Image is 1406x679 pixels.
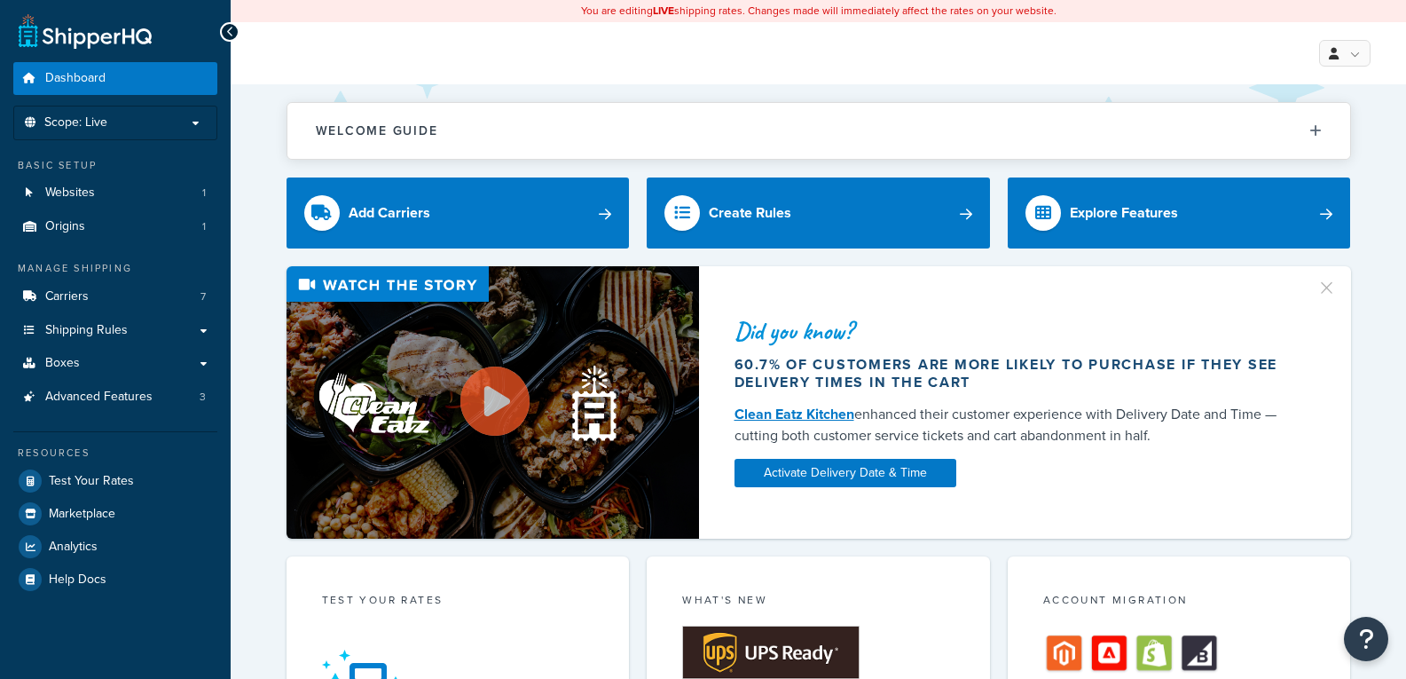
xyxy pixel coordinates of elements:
span: Test Your Rates [49,474,134,489]
div: Manage Shipping [13,261,217,276]
span: Marketplace [49,507,115,522]
span: Analytics [49,540,98,555]
a: Create Rules [647,178,990,249]
a: Activate Delivery Date & Time [734,459,956,487]
div: Resources [13,446,217,461]
a: Dashboard [13,62,217,95]
div: What's New [682,592,954,612]
span: Origins [45,219,85,234]
a: Websites1 [13,177,217,209]
a: Carriers7 [13,280,217,313]
a: Marketplace [13,498,217,530]
button: Welcome Guide [287,103,1350,159]
a: Explore Features [1008,178,1351,249]
span: 3 [200,390,206,405]
h2: Welcome Guide [316,124,438,138]
button: Open Resource Center [1344,617,1388,661]
img: Video thumbnail [287,266,699,539]
li: Websites [13,177,217,209]
div: Explore Features [1070,201,1178,225]
a: Clean Eatz Kitchen [734,404,854,424]
a: Advanced Features3 [13,381,217,414]
span: Carriers [45,289,89,304]
a: Test Your Rates [13,465,217,497]
span: Dashboard [45,71,106,86]
div: enhanced their customer experience with Delivery Date and Time — cutting both customer service ti... [734,404,1295,446]
span: Shipping Rules [45,323,128,338]
span: Help Docs [49,572,106,588]
span: Boxes [45,356,80,371]
span: 1 [202,219,206,234]
div: Did you know? [734,319,1295,343]
div: Account Migration [1043,592,1316,612]
span: Advanced Features [45,390,153,405]
span: 1 [202,186,206,201]
li: Carriers [13,280,217,313]
span: 7 [200,289,206,304]
div: Basic Setup [13,158,217,173]
div: Add Carriers [349,201,430,225]
li: Advanced Features [13,381,217,414]
div: Create Rules [709,201,791,225]
span: Scope: Live [44,115,107,130]
a: Help Docs [13,564,217,596]
a: Boxes [13,347,217,380]
a: Origins1 [13,210,217,243]
a: Shipping Rules [13,314,217,347]
a: Analytics [13,531,217,563]
li: Origins [13,210,217,243]
div: Test your rates [322,592,594,612]
a: Add Carriers [287,178,630,249]
span: Websites [45,186,95,201]
div: 60.7% of customers are more likely to purchase if they see delivery times in the cart [734,356,1295,391]
b: LIVE [653,3,674,19]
